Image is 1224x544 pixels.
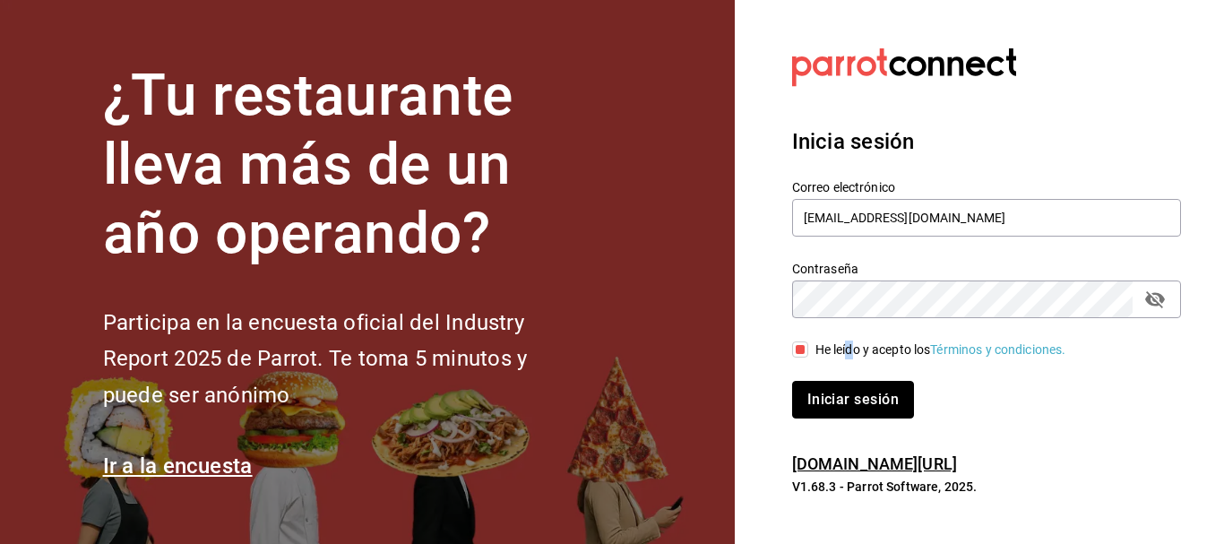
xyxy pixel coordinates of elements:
[1140,284,1170,315] button: passwordField
[792,381,914,419] button: Iniciar sesión
[792,454,957,473] a: [DOMAIN_NAME][URL]
[815,341,1066,359] div: He leído y acepto los
[792,199,1181,237] input: Ingresa tu correo electrónico
[103,305,587,414] h2: Participa en la encuesta oficial del Industry Report 2025 de Parrot. Te toma 5 minutos y puede se...
[930,342,1065,357] a: Términos y condiciones.
[792,478,1181,496] p: V1.68.3 - Parrot Software, 2025.
[103,62,587,268] h1: ¿Tu restaurante lleva más de un año operando?
[792,125,1181,158] h3: Inicia sesión
[103,453,253,479] a: Ir a la encuesta
[792,181,1181,194] label: Correo electrónico
[792,263,1181,275] label: Contraseña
